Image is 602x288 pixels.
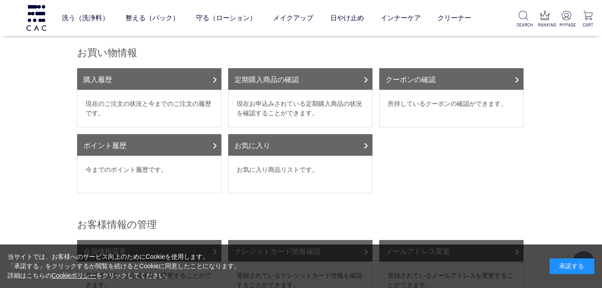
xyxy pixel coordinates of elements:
[77,156,221,193] dd: 今までのポイント履歴です。
[77,218,525,231] h2: お客様情報の管理
[538,22,552,28] p: RANKING
[228,134,372,156] a: お気に入り
[8,252,241,280] div: 当サイトでは、お客様へのサービス向上のためにCookieを使用します。 「承諾する」をクリックするか閲覧を続けるとCookieに同意したことになります。 詳細はこちらの をクリックしてください。
[538,11,552,28] a: RANKING
[126,6,179,30] a: 整える（パック）
[228,90,372,127] dd: 現在お申込みされている定期購入商品の状況を確認することができます。
[581,22,595,28] p: CART
[25,5,48,31] img: logo
[77,68,221,90] a: 購入履歴
[581,11,595,28] a: CART
[77,240,221,262] a: 会員情報変更
[273,6,313,30] a: メイクアップ
[77,134,221,156] a: ポイント履歴
[550,258,594,274] div: 承諾する
[77,90,221,127] dd: 現在のご注文の状況と今までのご注文の履歴です。
[379,240,524,262] a: メールアドレス変更
[52,272,96,279] a: Cookieポリシー
[77,46,525,59] h2: お買い物情報
[381,6,421,30] a: インナーケア
[379,68,524,90] a: クーポンの確認
[516,11,530,28] a: SEARCH
[228,240,372,262] a: クレジットカード情報確認
[228,156,372,193] dd: お気に入り商品リストです。
[330,6,364,30] a: 日やけ止め
[379,90,524,127] dd: 所持しているクーポンの確認ができます。
[62,6,109,30] a: 洗う（洗浄料）
[196,6,256,30] a: 守る（ローション）
[559,22,573,28] p: MYPAGE
[228,68,372,90] a: 定期購入商品の確認
[559,11,573,28] a: MYPAGE
[516,22,530,28] p: SEARCH
[437,6,471,30] a: クリーナー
